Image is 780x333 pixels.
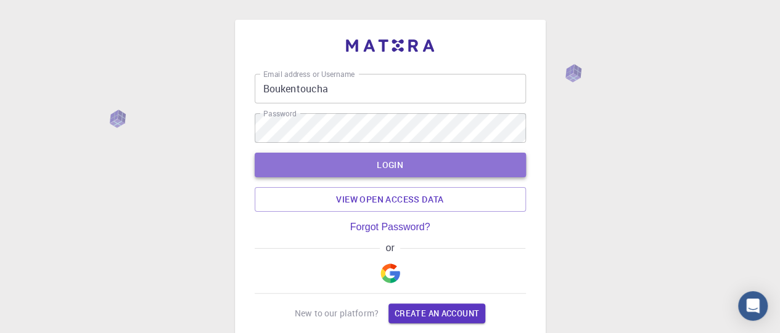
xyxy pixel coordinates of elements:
button: LOGIN [255,153,526,177]
label: Email address or Username [263,69,355,79]
label: Password [263,108,296,119]
img: Google [380,263,400,283]
span: or [380,243,400,254]
div: Open Intercom Messenger [738,291,768,321]
a: View open access data [255,187,526,212]
p: New to our platform? [295,307,379,319]
a: Forgot Password? [350,222,430,233]
a: Create an account [388,303,485,323]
